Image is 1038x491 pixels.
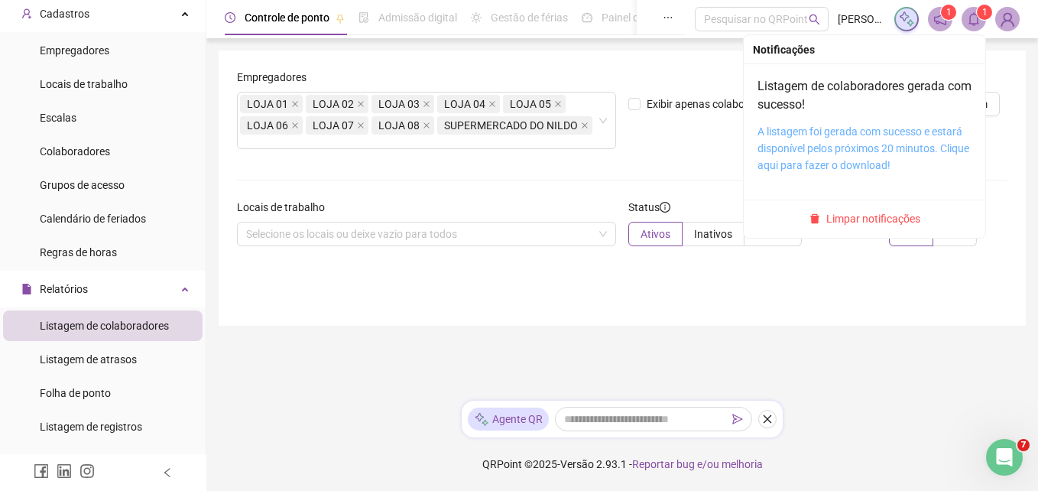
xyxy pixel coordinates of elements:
[641,228,670,240] span: Ativos
[357,100,365,108] span: close
[663,12,673,23] span: ellipsis
[40,246,117,259] span: Regras de horas
[757,125,969,171] a: A listagem foi gerada com sucesso e estará disponível pelos próximos 20 minutos. Clique aqui para...
[581,122,589,129] span: close
[503,95,566,113] span: LOJA 05
[602,11,661,24] span: Painel do DP
[757,79,972,112] a: Listagem de colaboradores gerada com sucesso!
[488,100,496,108] span: close
[378,11,457,24] span: Admissão digital
[641,96,830,112] span: Exibir apenas colaboradores de férias
[941,5,956,20] sup: 1
[474,411,489,428] img: sparkle-icon.fc2bf0ac1784a2077858766a79e2daf3.svg
[732,414,743,424] span: send
[996,8,1019,31] img: 79530
[40,145,110,158] span: Colaboradores
[40,421,142,433] span: Listagem de registros
[632,458,763,470] span: Reportar bug e/ou melhoria
[57,463,72,479] span: linkedin
[423,100,430,108] span: close
[468,408,549,431] div: Agente QR
[946,7,952,18] span: 1
[977,5,992,20] sup: 1
[21,284,32,294] span: file
[162,467,173,478] span: left
[291,122,299,129] span: close
[40,44,109,57] span: Empregadores
[371,95,434,113] span: LOJA 03
[306,116,368,135] span: LOJA 07
[694,228,732,240] span: Inativos
[437,95,500,113] span: LOJA 04
[660,202,670,213] span: info-circle
[1017,439,1030,451] span: 7
[982,7,988,18] span: 1
[247,96,288,112] span: LOJA 01
[826,210,920,227] span: Limpar notificações
[358,12,369,23] span: file-done
[40,353,137,366] span: Listagem de atrasos
[933,12,947,26] span: notification
[40,179,125,191] span: Grupos de acesso
[628,199,670,216] span: Status
[898,11,915,28] img: sparkle-icon.fc2bf0ac1784a2077858766a79e2daf3.svg
[240,95,303,113] span: LOJA 01
[306,95,368,113] span: LOJA 02
[313,96,354,112] span: LOJA 02
[986,439,1023,476] iframe: Intercom live chat
[803,210,926,228] button: Limpar notificações
[247,117,288,134] span: LOJA 06
[809,213,820,224] span: delete
[40,387,111,399] span: Folha de ponto
[762,414,773,424] span: close
[237,69,316,86] label: Empregadores
[237,199,335,216] label: Locais de trabalho
[371,116,434,135] span: LOJA 08
[378,96,420,112] span: LOJA 03
[291,100,299,108] span: close
[40,320,169,332] span: Listagem de colaboradores
[225,12,235,23] span: clock-circle
[560,458,594,470] span: Versão
[40,8,89,20] span: Cadastros
[40,112,76,124] span: Escalas
[378,117,420,134] span: LOJA 08
[357,122,365,129] span: close
[336,14,345,23] span: pushpin
[809,14,820,25] span: search
[240,116,303,135] span: LOJA 06
[437,116,592,135] span: SUPERMERCADO DO NILDO
[582,12,592,23] span: dashboard
[510,96,551,112] span: LOJA 05
[471,12,482,23] span: sun
[313,117,354,134] span: LOJA 07
[34,463,49,479] span: facebook
[967,12,981,26] span: bell
[245,11,329,24] span: Controle de ponto
[554,100,562,108] span: close
[206,437,1038,491] footer: QRPoint © 2025 - 2.93.1 -
[753,41,976,58] div: Notificações
[79,463,95,479] span: instagram
[21,8,32,19] span: user-add
[444,117,578,134] span: SUPERMERCADO DO NILDO
[40,78,128,90] span: Locais de trabalho
[838,11,885,28] span: [PERSON_NAME]
[491,11,568,24] span: Gestão de férias
[423,122,430,129] span: close
[40,213,146,225] span: Calendário de feriados
[444,96,485,112] span: LOJA 04
[40,283,88,295] span: Relatórios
